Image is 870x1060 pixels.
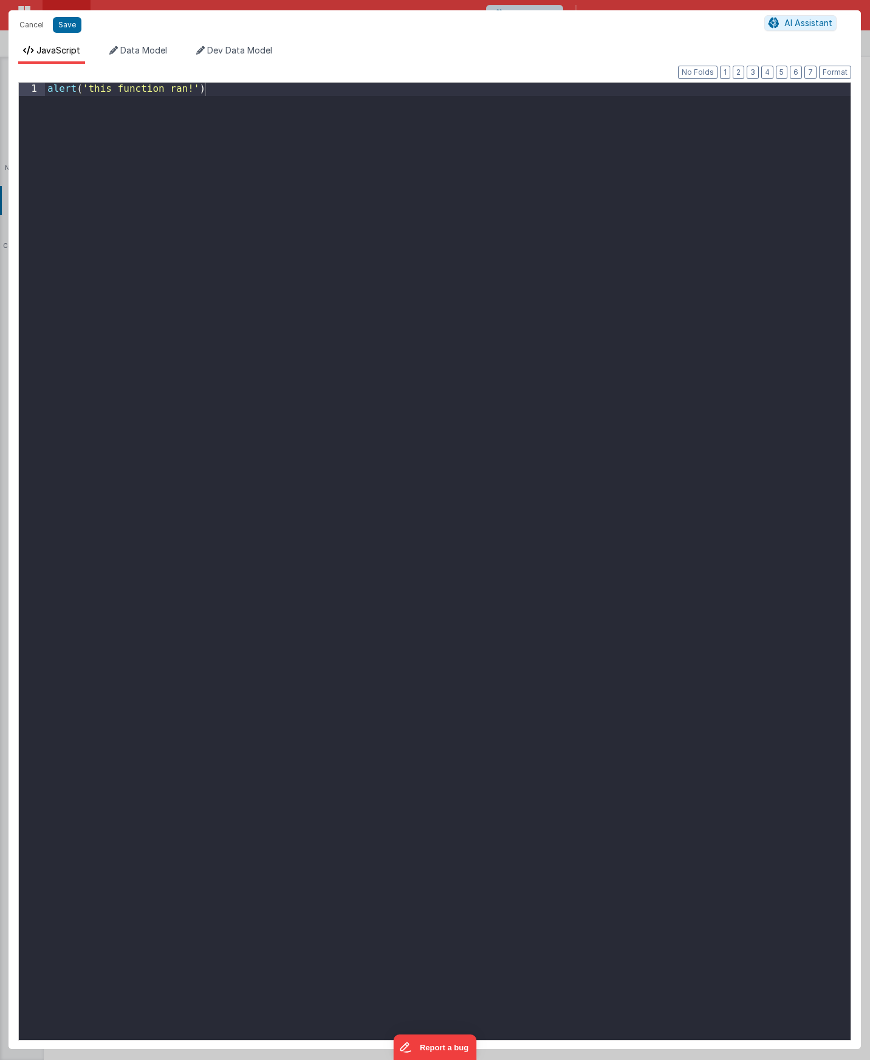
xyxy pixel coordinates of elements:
[784,18,832,28] span: AI Assistant
[207,45,272,55] span: Dev Data Model
[678,66,718,79] button: No Folds
[394,1034,477,1060] iframe: Marker.io feedback button
[764,15,837,31] button: AI Assistant
[747,66,759,79] button: 3
[19,83,45,96] div: 1
[790,66,802,79] button: 6
[804,66,817,79] button: 7
[761,66,773,79] button: 4
[53,17,81,33] button: Save
[733,66,744,79] button: 2
[13,16,50,33] button: Cancel
[36,45,80,55] span: JavaScript
[120,45,167,55] span: Data Model
[819,66,851,79] button: Format
[720,66,730,79] button: 1
[776,66,787,79] button: 5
